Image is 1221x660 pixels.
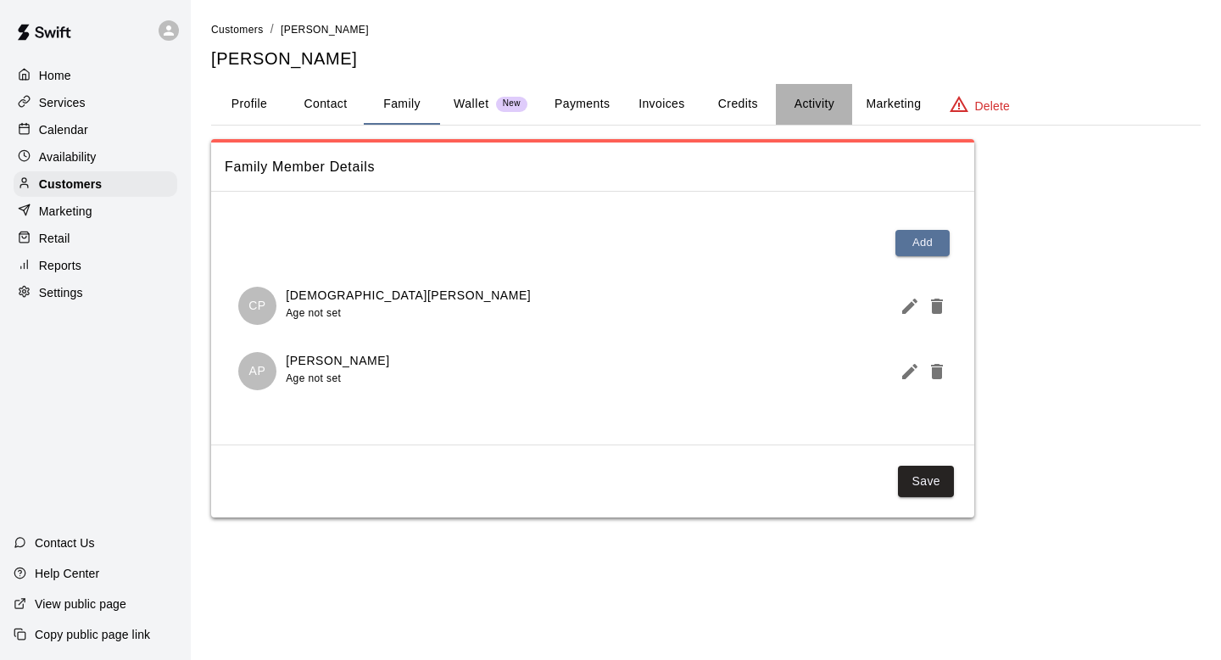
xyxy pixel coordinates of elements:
[920,355,947,389] button: Delete
[211,22,264,36] a: Customers
[238,352,276,390] div: Aiden Pirrotta
[248,297,266,315] p: CP
[39,257,81,274] p: Reports
[364,84,440,125] button: Family
[225,156,961,178] span: Family Member Details
[211,24,264,36] span: Customers
[39,203,92,220] p: Marketing
[14,144,177,170] a: Availability
[14,199,177,224] a: Marketing
[35,596,126,612] p: View public page
[287,84,364,125] button: Contact
[281,24,369,36] span: [PERSON_NAME]
[286,287,531,305] p: [DEMOGRAPHIC_DATA][PERSON_NAME]
[211,84,287,125] button: Profile
[35,534,95,551] p: Contact Us
[211,84,1201,125] div: basic tabs example
[14,63,177,88] a: Home
[920,289,947,323] button: Delete
[454,95,489,113] p: Wallet
[286,352,389,370] p: [PERSON_NAME]
[286,372,341,384] span: Age not set
[35,626,150,643] p: Copy public page link
[211,20,1201,39] nav: breadcrumb
[249,362,266,380] p: AP
[14,226,177,251] a: Retail
[39,148,97,165] p: Availability
[893,355,920,389] button: Edit Member
[893,289,920,323] button: Edit Member
[14,90,177,115] a: Services
[895,230,950,256] button: Add
[35,565,99,582] p: Help Center
[14,171,177,197] a: Customers
[39,121,88,138] p: Calendar
[623,84,700,125] button: Invoices
[975,98,1010,115] p: Delete
[776,84,852,125] button: Activity
[211,48,1201,70] h5: [PERSON_NAME]
[852,84,934,125] button: Marketing
[39,284,83,301] p: Settings
[39,94,86,111] p: Services
[14,253,177,278] a: Reports
[496,98,527,109] span: New
[14,117,177,143] a: Calendar
[270,20,274,38] li: /
[541,84,623,125] button: Payments
[286,307,341,319] span: Age not set
[39,230,70,247] p: Retail
[39,67,71,84] p: Home
[238,287,276,325] div: Christian Pirrotta
[39,176,102,193] p: Customers
[898,466,954,497] button: Save
[700,84,776,125] button: Credits
[14,280,177,305] a: Settings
